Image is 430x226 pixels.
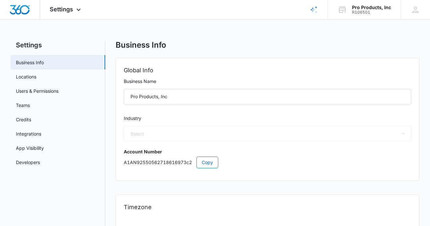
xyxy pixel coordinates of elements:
[16,73,36,80] a: Locations
[352,10,391,15] div: account id
[196,157,218,168] button: Copy
[16,130,41,137] a: Integrations
[16,145,44,151] a: App Visibility
[124,203,411,212] h2: Timezone
[202,159,213,166] span: Copy
[352,5,391,10] div: account name
[124,115,411,122] label: Industry
[16,159,40,166] a: Developers
[16,88,58,94] a: Users & Permissions
[124,149,162,154] strong: Account Number
[16,116,31,123] a: Credits
[11,40,105,50] h2: Settings
[50,6,73,13] span: Settings
[116,40,166,50] h1: Business Info
[16,59,44,66] a: Business Info
[16,102,30,109] a: Teams
[124,157,411,168] p: A1AN92550562718616973c2
[124,66,411,75] h2: Global Info
[124,78,411,85] label: Business Name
